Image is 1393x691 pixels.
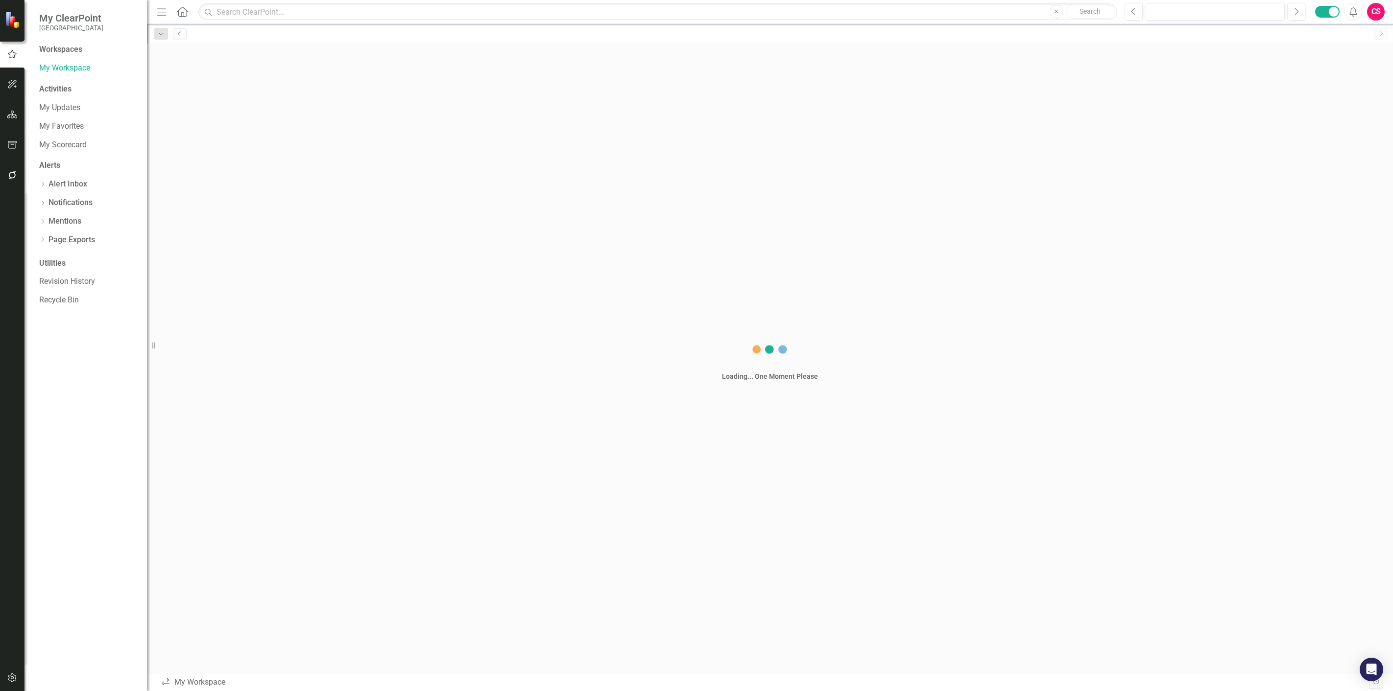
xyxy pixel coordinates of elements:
[1066,5,1115,19] button: Search
[39,276,137,287] a: Revision History
[5,11,22,28] img: ClearPoint Strategy
[39,24,103,32] small: [GEOGRAPHIC_DATA]
[1360,658,1383,681] div: Open Intercom Messenger
[39,63,137,74] a: My Workspace
[1367,3,1385,21] button: CS
[48,216,81,227] a: Mentions
[39,44,82,55] div: Workspaces
[39,102,137,114] a: My Updates
[39,160,137,171] div: Alerts
[48,179,87,190] a: Alert Inbox
[39,84,137,95] div: Activities
[48,197,93,208] a: Notifications
[39,12,103,24] span: My ClearPoint
[39,258,137,269] div: Utilities
[161,677,1369,688] div: My Workspace
[39,295,137,306] a: Recycle Bin
[198,3,1117,21] input: Search ClearPoint...
[1080,7,1101,15] span: Search
[722,371,818,381] div: Loading... One Moment Please
[39,121,137,132] a: My Favorites
[48,234,95,246] a: Page Exports
[39,139,137,151] a: My Scorecard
